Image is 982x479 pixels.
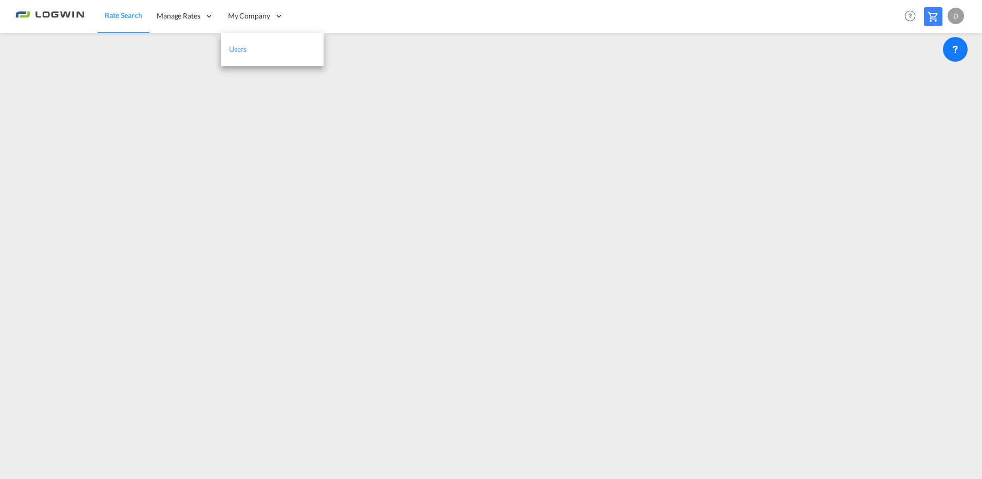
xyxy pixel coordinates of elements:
[15,5,85,28] img: bc73a0e0d8c111efacd525e4c8ad7d32.png
[948,8,964,24] div: D
[901,7,919,25] span: Help
[229,45,247,53] span: Users
[105,11,142,20] span: Rate Search
[228,11,270,21] span: My Company
[901,7,924,26] div: Help
[221,33,324,66] a: Users
[157,11,200,21] span: Manage Rates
